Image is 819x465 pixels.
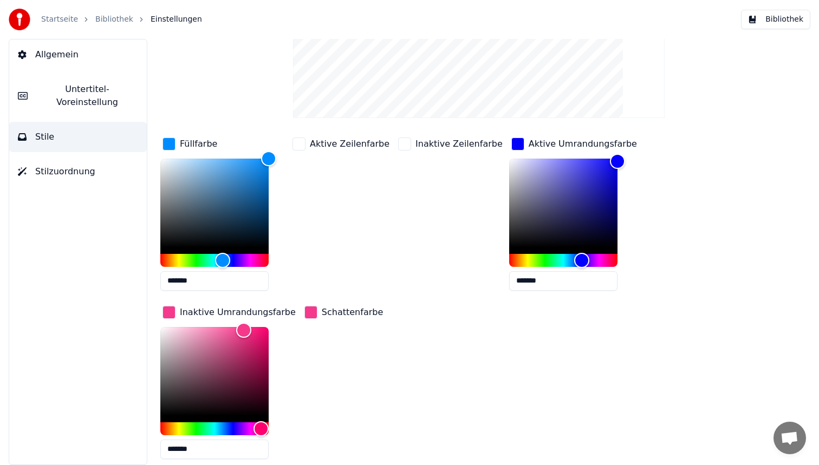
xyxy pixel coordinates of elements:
[180,306,296,319] div: Inaktive Umrandungsfarbe
[151,14,202,25] span: Einstellungen
[9,9,30,30] img: youka
[36,83,138,109] span: Untertitel-Voreinstellung
[160,422,269,435] div: Hue
[41,14,78,25] a: Startseite
[35,165,95,178] span: Stilzuordnung
[741,10,810,29] button: Bibliothek
[509,159,617,247] div: Color
[9,74,147,117] button: Untertitel-Voreinstellung
[160,254,269,267] div: Hue
[290,135,392,153] button: Aktive Zeilenfarbe
[322,306,383,319] div: Schattenfarbe
[160,135,219,153] button: Füllfarbe
[160,327,269,416] div: Color
[9,40,147,70] button: Allgemein
[9,156,147,187] button: Stilzuordnung
[415,137,503,150] div: Inaktive Zeilenfarbe
[180,137,217,150] div: Füllfarbe
[160,304,298,321] button: Inaktive Umrandungsfarbe
[95,14,133,25] a: Bibliothek
[35,130,54,143] span: Stile
[396,135,505,153] button: Inaktive Zeilenfarbe
[160,159,269,247] div: Color
[35,48,79,61] span: Allgemein
[9,122,147,152] button: Stile
[509,254,617,267] div: Hue
[310,137,389,150] div: Aktive Zeilenfarbe
[302,304,385,321] button: Schattenfarbe
[529,137,637,150] div: Aktive Umrandungsfarbe
[773,422,806,454] a: Chat öffnen
[509,135,639,153] button: Aktive Umrandungsfarbe
[41,14,202,25] nav: breadcrumb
